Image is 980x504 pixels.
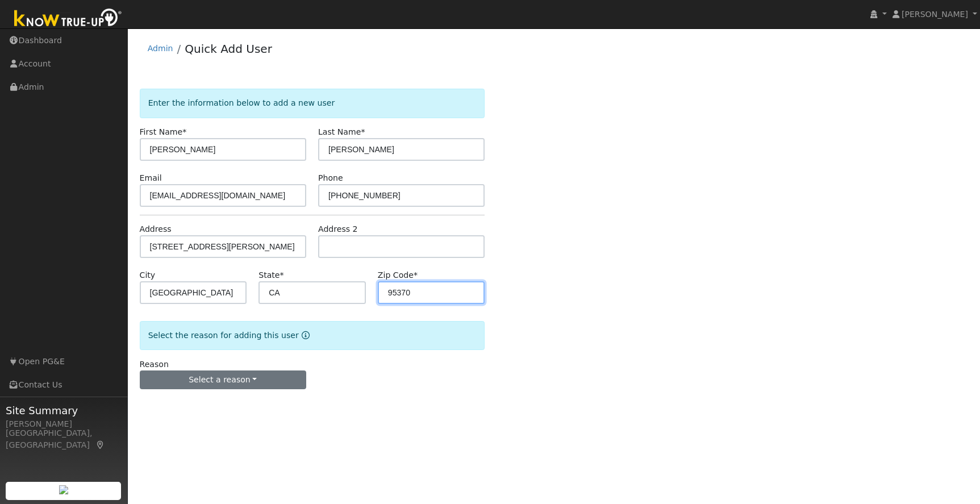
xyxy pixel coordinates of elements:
button: Select a reason [140,370,306,390]
label: Phone [318,172,343,184]
a: Quick Add User [185,42,272,56]
span: Site Summary [6,403,122,418]
label: Zip Code [378,269,418,281]
span: [PERSON_NAME] [902,10,968,19]
a: Map [95,440,106,449]
div: [GEOGRAPHIC_DATA], [GEOGRAPHIC_DATA] [6,427,122,451]
div: Select the reason for adding this user [140,321,485,350]
div: [PERSON_NAME] [6,418,122,430]
img: retrieve [59,485,68,494]
span: Required [361,127,365,136]
label: State [258,269,283,281]
span: Required [280,270,283,280]
span: Required [414,270,418,280]
img: Know True-Up [9,6,128,32]
label: Address 2 [318,223,358,235]
div: Enter the information below to add a new user [140,89,485,118]
a: Admin [148,44,173,53]
label: Reason [140,359,169,370]
label: Address [140,223,172,235]
a: Reason for new user [299,331,310,340]
label: First Name [140,126,187,138]
span: Required [182,127,186,136]
label: City [140,269,156,281]
label: Email [140,172,162,184]
label: Last Name [318,126,365,138]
